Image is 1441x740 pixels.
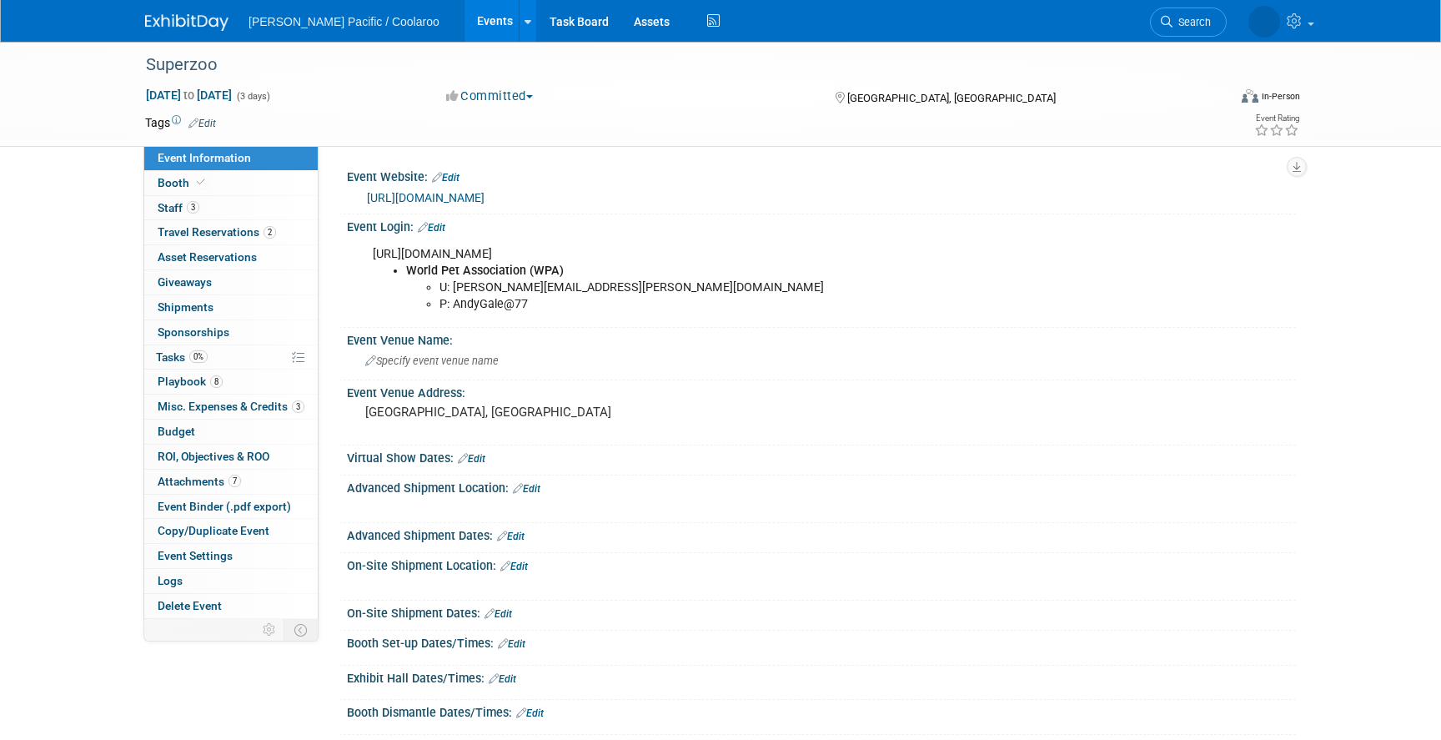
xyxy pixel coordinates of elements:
[347,523,1296,545] div: Advanced Shipment Dates:
[145,14,228,31] img: ExhibitDay
[249,15,439,28] span: [PERSON_NAME] Pacific / Coolaroo
[144,519,318,543] a: Copy/Duplicate Event
[347,328,1296,349] div: Event Venue Name:
[158,300,213,314] span: Shipments
[500,561,528,572] a: Edit
[440,88,540,105] button: Committed
[158,151,251,164] span: Event Information
[144,196,318,220] a: Staff3
[432,172,459,184] a: Edit
[158,325,229,339] span: Sponsorships
[210,375,223,388] span: 8
[347,601,1296,622] div: On-Site Shipment Dates:
[158,599,222,612] span: Delete Event
[140,50,1202,80] div: Superzoo
[347,553,1296,575] div: On-Site Shipment Location:
[1128,87,1300,112] div: Event Format
[181,88,197,102] span: to
[439,279,1102,296] li: U: [PERSON_NAME][EMAIL_ADDRESS][PERSON_NAME][DOMAIN_NAME]
[1261,90,1300,103] div: In-Person
[158,524,269,537] span: Copy/Duplicate Event
[158,475,241,488] span: Attachments
[158,250,257,264] span: Asset Reservations
[367,191,485,204] a: [URL][DOMAIN_NAME]
[292,400,304,413] span: 3
[347,476,1296,497] div: Advanced Shipment Location:
[144,245,318,269] a: Asset Reservations
[144,220,318,244] a: Travel Reservations2
[1172,16,1211,28] span: Search
[365,355,499,367] span: Specify event venue name
[144,370,318,394] a: Playbook8
[485,608,512,620] a: Edit
[347,214,1296,236] div: Event Login:
[187,201,199,214] span: 3
[1254,114,1299,123] div: Event Rating
[847,92,1056,104] span: [GEOGRAPHIC_DATA], [GEOGRAPHIC_DATA]
[513,483,540,495] a: Edit
[144,420,318,444] a: Budget
[158,275,212,289] span: Giveaways
[516,707,544,719] a: Edit
[228,475,241,487] span: 7
[439,296,1102,313] li: P: AndyGale@77
[144,171,318,195] a: Booth
[347,700,1296,722] div: Booth Dismantle Dates/Times:
[284,619,319,641] td: Toggle Event Tabs
[158,225,276,239] span: Travel Reservations
[156,350,208,364] span: Tasks
[144,495,318,519] a: Event Binder (.pdf export)
[189,350,208,363] span: 0%
[264,226,276,239] span: 2
[158,549,233,562] span: Event Settings
[347,631,1296,652] div: Booth Set-up Dates/Times:
[145,88,233,103] span: [DATE] [DATE]
[158,400,304,413] span: Misc. Expenses & Credits
[144,345,318,370] a: Tasks0%
[1242,89,1258,103] img: Format-Inperson.png
[144,594,318,618] a: Delete Event
[255,619,284,641] td: Personalize Event Tab Strip
[406,264,564,278] b: World Pet Association (WPA)
[144,270,318,294] a: Giveaways
[144,146,318,170] a: Event Information
[158,500,291,513] span: Event Binder (.pdf export)
[458,453,485,465] a: Edit
[145,114,216,131] td: Tags
[1248,6,1280,38] img: Andy Doerr
[197,178,205,187] i: Booth reservation complete
[158,176,208,189] span: Booth
[365,405,724,420] pre: [GEOGRAPHIC_DATA], [GEOGRAPHIC_DATA]
[347,164,1296,186] div: Event Website:
[498,638,525,650] a: Edit
[418,222,445,234] a: Edit
[144,445,318,469] a: ROI, Objectives & ROO
[1150,8,1227,37] a: Search
[144,395,318,419] a: Misc. Expenses & Credits3
[158,201,199,214] span: Staff
[497,531,525,542] a: Edit
[347,666,1296,687] div: Exhibit Hall Dates/Times:
[347,380,1296,401] div: Event Venue Address:
[144,320,318,345] a: Sponsorships
[144,569,318,593] a: Logs
[361,238,1112,321] div: [URL][DOMAIN_NAME]
[158,375,223,388] span: Playbook
[188,118,216,129] a: Edit
[158,450,269,463] span: ROI, Objectives & ROO
[144,544,318,568] a: Event Settings
[158,574,183,587] span: Logs
[144,295,318,320] a: Shipments
[347,446,1296,467] div: Virtual Show Dates:
[144,470,318,494] a: Attachments7
[158,425,195,438] span: Budget
[235,91,270,102] span: (3 days)
[489,673,516,685] a: Edit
